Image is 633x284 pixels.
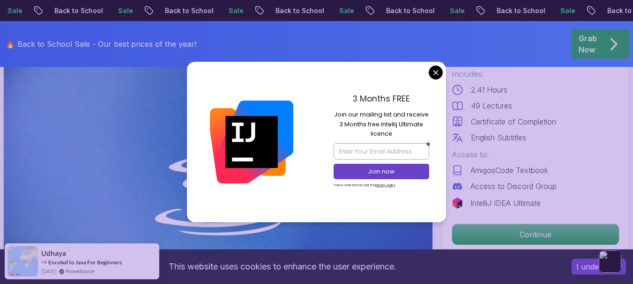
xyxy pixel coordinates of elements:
[124,6,154,15] p: Sale
[502,6,566,15] p: Back to School
[392,6,455,15] p: Back to School
[470,197,541,209] p: IntelliJ IDEA Ultimate
[171,6,234,15] p: Back to School
[579,33,597,55] p: Grab Now
[452,197,463,209] img: jetbrains logo
[470,165,548,176] p: AmigosCode Textbook
[48,259,122,266] a: Enroled to Java For Beginners
[471,100,512,111] p: 49 Lectures
[470,181,557,192] p: Access to Discord Group
[452,68,619,80] p: Includes:
[345,6,375,15] p: Sale
[41,249,66,257] span: Udhaya
[41,258,47,266] span: ->
[41,267,56,275] span: [DATE]
[452,224,619,245] button: Continue
[7,256,558,277] div: This website uses cookies to enhance the user experience.
[13,6,43,15] p: Sale
[60,6,124,15] p: Back to School
[4,29,432,270] img: java-for-beginners_thumbnail
[471,116,556,127] p: Certificate of Completion
[6,38,196,50] p: 🔥 Back to School Sale - Our best prices of the year!
[566,6,596,15] p: Sale
[452,149,619,160] p: Access to:
[281,6,345,15] p: Back to School
[7,246,38,277] img: provesource social proof notification image
[455,6,485,15] p: Sale
[471,132,526,143] p: English Subtitles
[66,267,95,275] a: ProveSource
[234,6,264,15] p: Sale
[572,259,626,275] button: Accept cookies
[471,84,507,95] p: 2.41 Hours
